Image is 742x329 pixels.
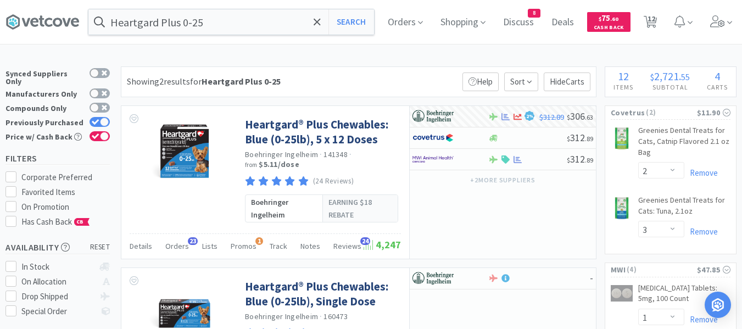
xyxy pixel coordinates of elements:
span: . 60 [610,15,618,23]
img: 6e61f7deb09946cb96765330712a8e47_409456.jpg [149,117,220,188]
div: Favorited Items [21,186,110,199]
h4: Items [605,82,642,92]
div: On Promotion [21,200,110,214]
div: Open Intercom Messenger [705,292,731,318]
a: Boehringer IngelheimEarning $18 rebate [245,194,398,222]
span: $312.89 [539,112,564,122]
span: 1 [255,237,263,245]
a: Discuss8 [499,18,538,27]
h5: Availability [5,241,110,254]
div: Drop Shipped [21,290,94,303]
strong: $5.11 / dose [259,159,299,169]
button: Search [328,9,374,35]
span: 4 [715,69,720,83]
h5: Filters [5,152,110,165]
h4: Subtotal [642,82,699,92]
a: $75.60Cash Back [587,7,631,37]
span: $ [650,71,654,82]
span: for [190,76,281,87]
p: Help [462,73,499,91]
span: 8 [528,9,540,17]
span: % [529,113,533,119]
img: c52def3424f64f83bb23337f31aa7180_216796.png [611,285,633,302]
span: MWI [611,264,626,276]
span: 12 [618,69,629,83]
div: In Stock [21,260,94,274]
span: Notes [300,241,320,251]
span: . 63 [585,113,593,121]
span: $ [567,135,570,143]
div: Previously Purchased [5,117,84,126]
a: Greenies Dental Treats for Cats: Tuna, 2.1oz [638,195,730,221]
input: Search by item, sku, manufacturer, ingredient, size... [88,9,374,35]
button: +2more suppliers [465,172,541,188]
div: $11.90 [697,107,730,119]
span: Details [130,241,152,251]
span: Orders [165,241,189,251]
img: 7a4c744b0173467ebbd4516071facb80_378908.png [611,127,633,149]
span: Covetrus [611,107,645,119]
span: Sort [504,73,538,91]
a: Greenies Dental Treats for Cats, Catnip Flavored 2.1 oz Bag [638,125,730,162]
p: (24 Reviews) [313,176,354,187]
p: Hide Carts [544,73,590,91]
span: 160473 [323,311,348,321]
a: Heartgard® Plus Chewables: Blue (0-25lb), Single Dose [245,279,398,309]
div: . [642,71,699,82]
span: . 89 [585,156,593,164]
span: 306 [567,110,593,122]
span: $ [567,156,570,164]
a: Heartgard® Plus Chewables: Blue (0-25lb), 5 x 12 Doses [245,117,398,147]
a: Boehringer Ingelheim [245,149,318,159]
a: Boehringer Ingelheim [245,311,318,321]
span: $ [599,15,601,23]
div: On Allocation [21,275,94,288]
a: Remove [684,314,718,325]
span: Track [270,241,287,251]
img: 730db3968b864e76bcafd0174db25112_22.png [412,270,454,287]
div: Corporate Preferred [21,171,110,184]
a: Deals [547,18,578,27]
div: Compounds Only [5,103,84,112]
span: - [590,271,593,284]
span: Has Cash Back [21,216,90,227]
a: Remove [684,226,718,237]
span: ( 4 ) [626,264,697,275]
span: 24 [360,237,370,245]
span: reset [90,242,110,253]
span: 141348 [323,149,348,159]
span: 2,721 [654,69,679,83]
div: $47.85 [697,264,730,276]
span: Reviews [333,241,361,251]
span: 4,247 [364,238,401,251]
span: 55 [681,71,690,82]
div: Manufacturers Only [5,88,84,98]
span: · [320,311,322,321]
span: Promos [231,241,256,251]
span: 2 [526,114,533,119]
div: Price w/ Cash Back [5,131,84,141]
span: 312 [567,131,593,144]
img: 77fca1acd8b6420a9015268ca798ef17_1.png [412,130,454,146]
div: Synced Suppliers Only [5,68,84,85]
div: Showing 2 results [127,75,281,89]
div: Special Order [21,305,94,318]
strong: Heartgard Plus 0-25 [202,76,281,87]
span: CB [75,219,86,225]
span: · [349,149,352,159]
span: Boehringer Ingelheim [251,196,317,221]
span: Lists [202,241,217,251]
span: ( 2 ) [645,107,697,118]
span: . 89 [585,135,593,143]
a: Remove [684,168,718,178]
a: 12 [639,19,662,29]
img: f6b2451649754179b5b4e0c70c3f7cb0_2.png [412,151,454,168]
span: $ [567,113,570,121]
span: Cash Back [594,25,624,32]
span: Earning $18 rebate [328,196,392,221]
span: 312 [567,153,593,165]
span: · [320,149,322,159]
img: 730db3968b864e76bcafd0174db25112_22.png [412,108,454,125]
span: 23 [188,237,198,245]
h4: Carts [698,82,736,92]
